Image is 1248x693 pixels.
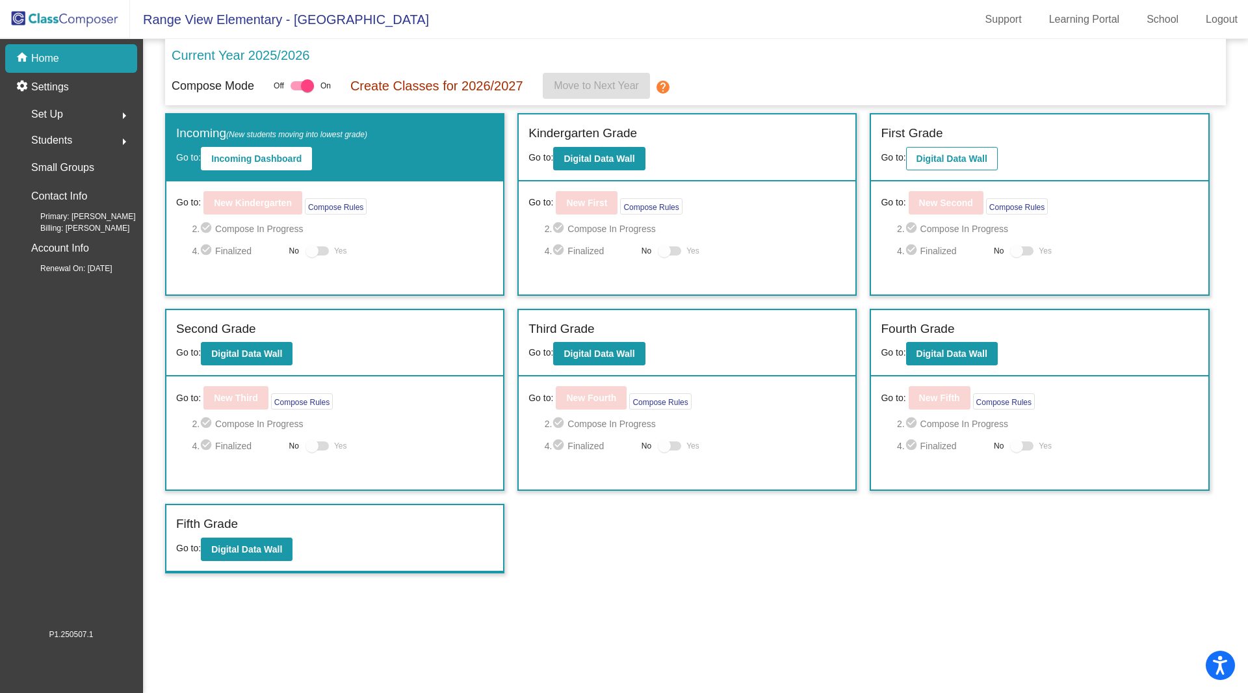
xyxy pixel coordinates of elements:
[686,243,699,259] span: Yes
[201,342,292,365] button: Digital Data Wall
[172,46,309,65] p: Current Year 2025/2026
[973,393,1035,410] button: Compose Rules
[201,538,292,561] button: Digital Data Wall
[31,159,94,177] p: Small Groups
[564,153,634,164] b: Digital Data Wall
[909,386,970,410] button: New Fifth
[545,243,635,259] span: 4. Finalized
[642,440,651,452] span: No
[528,391,553,405] span: Go to:
[334,243,347,259] span: Yes
[909,191,983,215] button: New Second
[906,342,998,365] button: Digital Data Wall
[906,147,998,170] button: Digital Data Wall
[176,391,201,405] span: Go to:
[545,438,635,454] span: 4. Finalized
[629,393,691,410] button: Compose Rules
[19,222,129,234] span: Billing: [PERSON_NAME]
[192,438,282,454] span: 4. Finalized
[350,76,523,96] p: Create Classes for 2026/2027
[543,73,650,99] button: Move to Next Year
[881,196,905,209] span: Go to:
[320,80,331,92] span: On
[176,320,256,339] label: Second Grade
[19,211,136,222] span: Primary: [PERSON_NAME]
[271,393,333,410] button: Compose Rules
[553,342,645,365] button: Digital Data Wall
[226,130,367,139] span: (New students moving into lowest grade)
[553,147,645,170] button: Digital Data Wall
[566,198,607,208] b: New First
[528,347,553,358] span: Go to:
[274,80,284,92] span: Off
[881,347,905,358] span: Go to:
[881,320,954,339] label: Fourth Grade
[642,245,651,257] span: No
[552,416,567,432] mat-icon: check_circle
[905,438,920,454] mat-icon: check_circle
[130,9,429,30] span: Range View Elementary - [GEOGRAPHIC_DATA]
[200,438,215,454] mat-icon: check_circle
[192,221,493,237] span: 2. Compose In Progress
[897,438,987,454] span: 4. Finalized
[994,245,1004,257] span: No
[31,79,69,95] p: Settings
[919,393,960,403] b: New Fifth
[176,515,238,534] label: Fifth Grade
[905,416,920,432] mat-icon: check_circle
[552,221,567,237] mat-icon: check_circle
[116,108,132,124] mat-icon: arrow_right
[986,198,1048,215] button: Compose Rules
[211,153,302,164] b: Incoming Dashboard
[211,544,282,555] b: Digital Data Wall
[176,347,201,358] span: Go to:
[556,191,617,215] button: New First
[994,440,1004,452] span: No
[556,386,627,410] button: New Fourth
[897,416,1199,432] span: 2. Compose In Progress
[334,438,347,454] span: Yes
[975,9,1032,30] a: Support
[214,393,258,403] b: New Third
[545,416,846,432] span: 2. Compose In Progress
[552,438,567,454] mat-icon: check_circle
[881,124,942,143] label: First Grade
[211,348,282,359] b: Digital Data Wall
[31,187,87,205] p: Contact Info
[200,221,215,237] mat-icon: check_circle
[1039,438,1052,454] span: Yes
[554,80,639,91] span: Move to Next Year
[172,77,254,95] p: Compose Mode
[528,320,594,339] label: Third Grade
[916,348,987,359] b: Digital Data Wall
[1039,9,1130,30] a: Learning Portal
[916,153,987,164] b: Digital Data Wall
[200,416,215,432] mat-icon: check_circle
[176,196,201,209] span: Go to:
[16,79,31,95] mat-icon: settings
[31,105,63,124] span: Set Up
[192,243,282,259] span: 4. Finalized
[192,416,493,432] span: 2. Compose In Progress
[897,243,987,259] span: 4. Finalized
[176,124,367,143] label: Incoming
[305,198,367,215] button: Compose Rules
[881,391,905,405] span: Go to:
[564,348,634,359] b: Digital Data Wall
[289,245,299,257] span: No
[31,239,89,257] p: Account Info
[1136,9,1189,30] a: School
[116,134,132,150] mat-icon: arrow_right
[289,440,299,452] span: No
[897,221,1199,237] span: 2. Compose In Progress
[31,51,59,66] p: Home
[176,543,201,553] span: Go to:
[201,147,312,170] button: Incoming Dashboard
[905,221,920,237] mat-icon: check_circle
[919,198,973,208] b: New Second
[203,386,268,410] button: New Third
[176,152,201,163] span: Go to:
[200,243,215,259] mat-icon: check_circle
[16,51,31,66] mat-icon: home
[905,243,920,259] mat-icon: check_circle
